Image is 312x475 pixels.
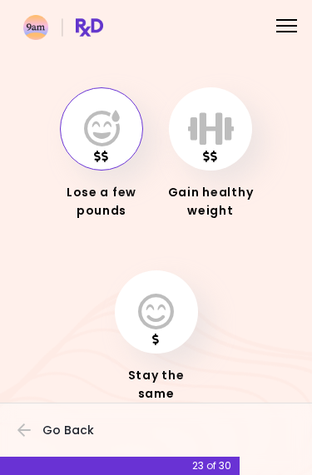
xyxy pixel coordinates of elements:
div: Lose a few pounds [54,183,150,220]
div: Stay the same [108,366,204,403]
button: Go Back [17,412,117,448]
span: Go Back [42,423,94,437]
img: RxDiet [23,15,103,40]
div: Gain healthy weight [163,183,259,220]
